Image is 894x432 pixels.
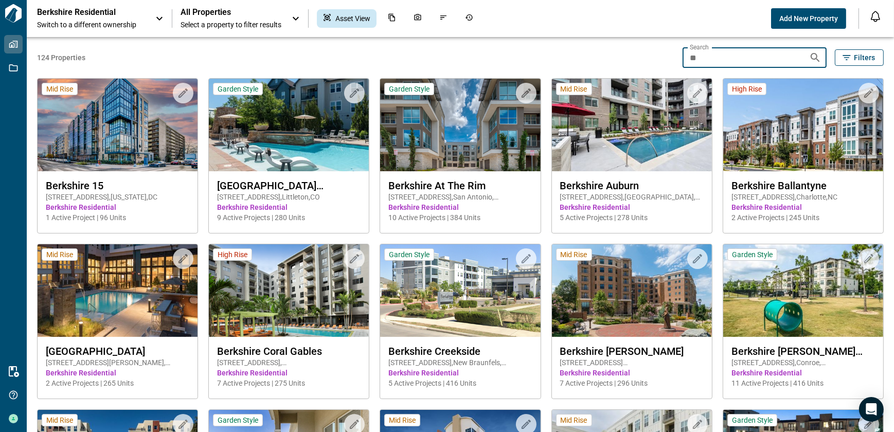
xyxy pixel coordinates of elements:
span: Select a property to filter results [181,20,281,30]
div: Photos [407,9,428,28]
span: Berkshire [PERSON_NAME] [560,345,704,357]
span: Mid Rise [389,416,416,425]
p: Berkshire Residential [37,7,130,17]
img: property-asset [552,79,712,171]
div: Open Intercom Messenger [859,397,884,422]
div: Documents [382,9,402,28]
img: property-asset [209,244,369,337]
span: [STREET_ADDRESS] , [GEOGRAPHIC_DATA] , [GEOGRAPHIC_DATA] [560,192,704,202]
span: 10 Active Projects | 384 Units [388,212,532,223]
span: Berkshire Ballantyne [731,179,875,192]
span: Berkshire Residential [560,202,704,212]
span: [STREET_ADDRESS] , Conroe , [GEOGRAPHIC_DATA] [731,357,875,368]
span: Berkshire Residential [388,368,532,378]
span: High Rise [218,250,247,259]
img: property-asset [38,244,198,337]
span: 2 Active Projects | 265 Units [46,378,189,388]
span: [STREET_ADDRESS] , New Braunfels , [GEOGRAPHIC_DATA] [388,357,532,368]
img: property-asset [380,79,540,171]
span: Berkshire Residential [731,202,875,212]
span: Garden Style [218,416,258,425]
span: [STREET_ADDRESS] , [GEOGRAPHIC_DATA] , FL [217,357,361,368]
span: Berkshire Coral Gables [217,345,361,357]
span: Berkshire Residential [46,202,189,212]
span: 5 Active Projects | 278 Units [560,212,704,223]
span: Berkshire Creekside [388,345,532,357]
span: 7 Active Projects | 275 Units [217,378,361,388]
span: Berkshire [PERSON_NAME] Forest [731,345,875,357]
span: Mid Rise [561,84,587,94]
span: Mid Rise [561,416,587,425]
span: Garden Style [389,250,430,259]
span: [STREET_ADDRESS] , San Antonio , [GEOGRAPHIC_DATA] [388,192,532,202]
span: [STREET_ADDRESS] , Charlotte , NC [731,192,875,202]
span: Berkshire Residential [731,368,875,378]
span: Mid Rise [46,250,73,259]
span: Garden Style [218,84,258,94]
span: [GEOGRAPHIC_DATA] [GEOGRAPHIC_DATA] [217,179,361,192]
span: [GEOGRAPHIC_DATA] [46,345,189,357]
div: Job History [459,9,479,28]
span: Add New Property [779,13,838,24]
span: Mid Rise [561,250,587,259]
img: property-asset [380,244,540,337]
span: Mid Rise [46,84,73,94]
button: Open notification feed [867,8,884,25]
img: property-asset [38,79,198,171]
span: [STREET_ADDRESS] , Littleton , CO [217,192,361,202]
span: [STREET_ADDRESS] , [US_STATE] , DC [46,192,189,202]
span: Berkshire At The Rim [388,179,532,192]
button: Search properties [805,47,826,68]
span: Filters [854,52,875,63]
span: Switch to a different ownership [37,20,145,30]
span: Mid Rise [46,416,73,425]
span: 9 Active Projects | 280 Units [217,212,361,223]
span: [STREET_ADDRESS][PERSON_NAME] , Charlotte , NC [560,357,704,368]
img: property-asset [209,79,369,171]
span: 124 Properties [37,52,678,63]
span: Garden Style [389,84,430,94]
button: Filters [835,49,884,66]
span: Berkshire Residential [46,368,189,378]
span: Garden Style [732,250,773,259]
span: [STREET_ADDRESS][PERSON_NAME] , [GEOGRAPHIC_DATA] , NC [46,357,189,368]
div: Asset View [317,9,377,28]
span: All Properties [181,7,281,17]
span: 1 Active Project | 96 Units [46,212,189,223]
span: 11 Active Projects | 416 Units [731,378,875,388]
img: property-asset [723,79,883,171]
span: Berkshire Residential [217,202,361,212]
span: Garden Style [732,416,773,425]
span: Berkshire 15 [46,179,189,192]
span: Berkshire Auburn [560,179,704,192]
span: 7 Active Projects | 296 Units [560,378,704,388]
span: Berkshire Residential [560,368,704,378]
div: Issues & Info [433,9,454,28]
span: Berkshire Residential [217,368,361,378]
label: Search [690,43,709,51]
span: 5 Active Projects | 416 Units [388,378,532,388]
span: Berkshire Residential [388,202,532,212]
img: property-asset [723,244,883,337]
span: Asset View [335,13,370,24]
img: property-asset [552,244,712,337]
span: 2 Active Projects | 245 Units [731,212,875,223]
button: Add New Property [771,8,846,29]
span: High Rise [732,84,762,94]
